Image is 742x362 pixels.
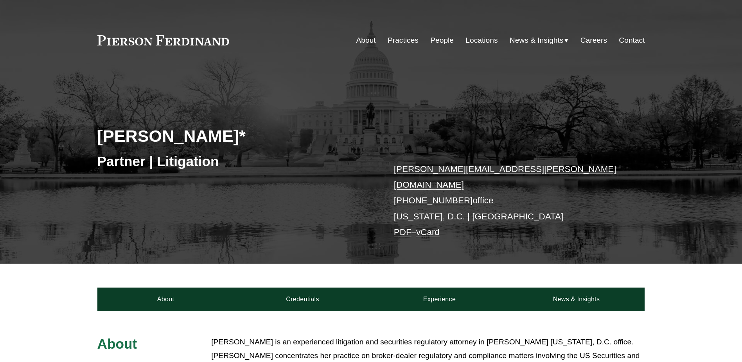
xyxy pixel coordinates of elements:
a: vCard [416,227,440,237]
h2: [PERSON_NAME]* [97,126,371,146]
a: About [356,33,376,48]
a: Careers [580,33,607,48]
a: Practices [388,33,419,48]
a: Credentials [234,288,371,311]
a: News & Insights [508,288,645,311]
span: News & Insights [510,34,564,47]
span: About [97,336,137,351]
a: folder dropdown [510,33,569,48]
a: About [97,288,234,311]
a: Contact [619,33,645,48]
a: [PHONE_NUMBER] [394,195,473,205]
a: [PERSON_NAME][EMAIL_ADDRESS][PERSON_NAME][DOMAIN_NAME] [394,164,616,190]
a: Locations [465,33,498,48]
a: PDF [394,227,411,237]
p: office [US_STATE], D.C. | [GEOGRAPHIC_DATA] – [394,161,622,241]
a: Experience [371,288,508,311]
a: People [430,33,454,48]
h3: Partner | Litigation [97,153,371,170]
